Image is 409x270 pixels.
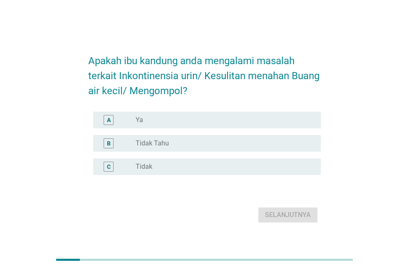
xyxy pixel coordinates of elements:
div: C [107,162,111,171]
div: A [107,116,111,125]
div: B [107,139,111,148]
label: Tidak [136,162,152,171]
label: Ya [136,116,143,124]
h2: Apakah ibu kandung anda mengalami masalah terkait Inkontinensia urin/ Kesulitan menahan Buang air... [88,45,321,98]
label: Tidak Tahu [136,139,169,147]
